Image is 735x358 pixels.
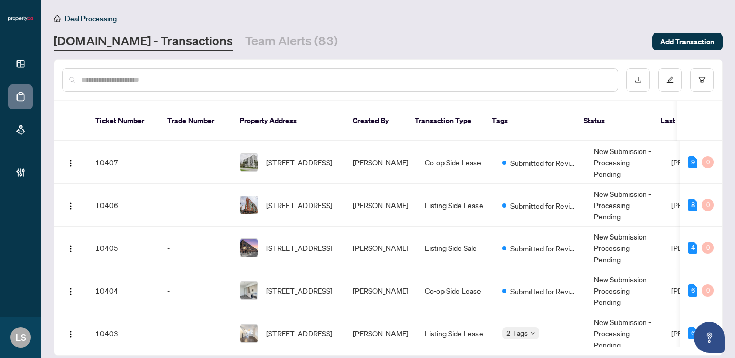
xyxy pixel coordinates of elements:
[240,196,258,214] img: thumbnail-img
[54,32,233,51] a: [DOMAIN_NAME] - Transactions
[417,184,494,227] td: Listing Side Lease
[484,101,575,141] th: Tags
[698,76,706,83] span: filter
[690,68,714,92] button: filter
[240,154,258,171] img: thumbnail-img
[66,287,75,296] img: Logo
[417,312,494,355] td: Listing Side Lease
[62,197,79,213] button: Logo
[66,330,75,338] img: Logo
[66,245,75,253] img: Logo
[653,101,730,141] th: Last Updated By
[66,202,75,210] img: Logo
[159,101,231,141] th: Trade Number
[586,269,663,312] td: New Submission - Processing Pending
[231,101,345,141] th: Property Address
[87,269,159,312] td: 10404
[159,312,231,355] td: -
[15,330,26,345] span: LS
[586,184,663,227] td: New Submission - Processing Pending
[159,141,231,184] td: -
[586,141,663,184] td: New Submission - Processing Pending
[65,14,117,23] span: Deal Processing
[353,158,408,167] span: [PERSON_NAME]
[87,312,159,355] td: 10403
[240,325,258,342] img: thumbnail-img
[266,242,332,253] span: [STREET_ADDRESS]
[240,239,258,257] img: thumbnail-img
[652,33,723,50] button: Add Transaction
[406,101,484,141] th: Transaction Type
[586,312,663,355] td: New Submission - Processing Pending
[353,200,408,210] span: [PERSON_NAME]
[87,101,159,141] th: Ticket Number
[266,157,332,168] span: [STREET_ADDRESS]
[8,15,33,22] img: logo
[688,284,697,297] div: 6
[159,184,231,227] td: -
[702,156,714,168] div: 0
[510,285,577,297] span: Submitted for Review
[266,199,332,211] span: [STREET_ADDRESS]
[635,76,642,83] span: download
[62,282,79,299] button: Logo
[87,227,159,269] td: 10405
[626,68,650,92] button: download
[586,227,663,269] td: New Submission - Processing Pending
[266,285,332,296] span: [STREET_ADDRESS]
[353,329,408,338] span: [PERSON_NAME]
[694,322,725,353] button: Open asap
[159,269,231,312] td: -
[510,243,577,254] span: Submitted for Review
[54,15,61,22] span: home
[702,284,714,297] div: 0
[417,269,494,312] td: Co-op Side Lease
[506,327,528,339] span: 2 Tags
[87,184,159,227] td: 10406
[666,76,674,83] span: edit
[510,157,577,168] span: Submitted for Review
[688,156,697,168] div: 9
[688,242,697,254] div: 4
[66,159,75,167] img: Logo
[417,141,494,184] td: Co-op Side Lease
[62,240,79,256] button: Logo
[510,200,577,211] span: Submitted for Review
[702,242,714,254] div: 0
[417,227,494,269] td: Listing Side Sale
[688,327,697,339] div: 6
[688,199,697,211] div: 8
[353,243,408,252] span: [PERSON_NAME]
[159,227,231,269] td: -
[353,286,408,295] span: [PERSON_NAME]
[702,199,714,211] div: 0
[245,32,338,51] a: Team Alerts (83)
[530,331,535,336] span: down
[62,325,79,342] button: Logo
[87,141,159,184] td: 10407
[345,101,406,141] th: Created By
[240,282,258,299] img: thumbnail-img
[658,68,682,92] button: edit
[62,154,79,171] button: Logo
[660,33,714,50] span: Add Transaction
[266,328,332,339] span: [STREET_ADDRESS]
[575,101,653,141] th: Status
